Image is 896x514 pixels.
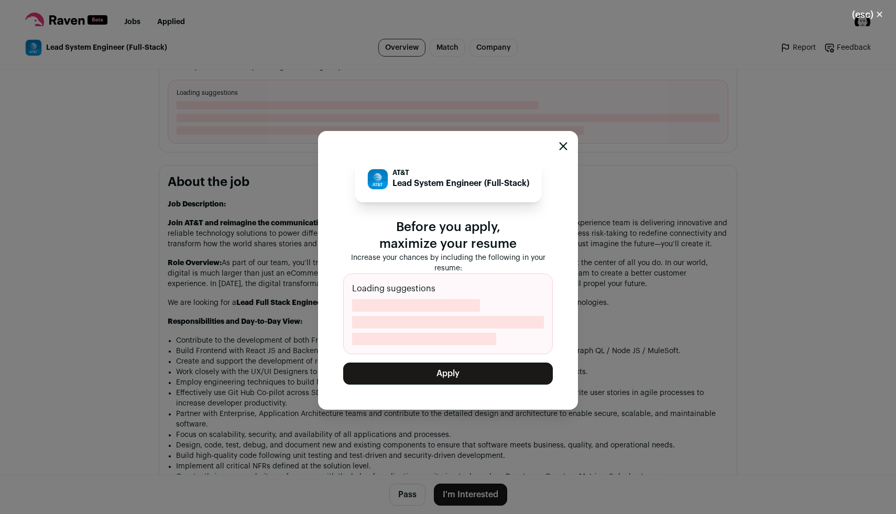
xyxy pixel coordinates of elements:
[343,219,553,253] p: Before you apply, maximize your resume
[392,169,529,177] p: AT&T
[343,274,553,354] div: Loading suggestions
[343,363,553,385] button: Apply
[343,253,553,274] p: Increase your chances by including the following in your resume:
[392,177,529,190] p: Lead System Engineer (Full-Stack)
[368,169,388,189] img: f891c2dfd8eead49e17d06652d3ce0f6fd6ac0f1d0c60590a10552ecb2fb5466.jpg
[839,3,896,26] button: Close modal
[559,142,567,150] button: Close modal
